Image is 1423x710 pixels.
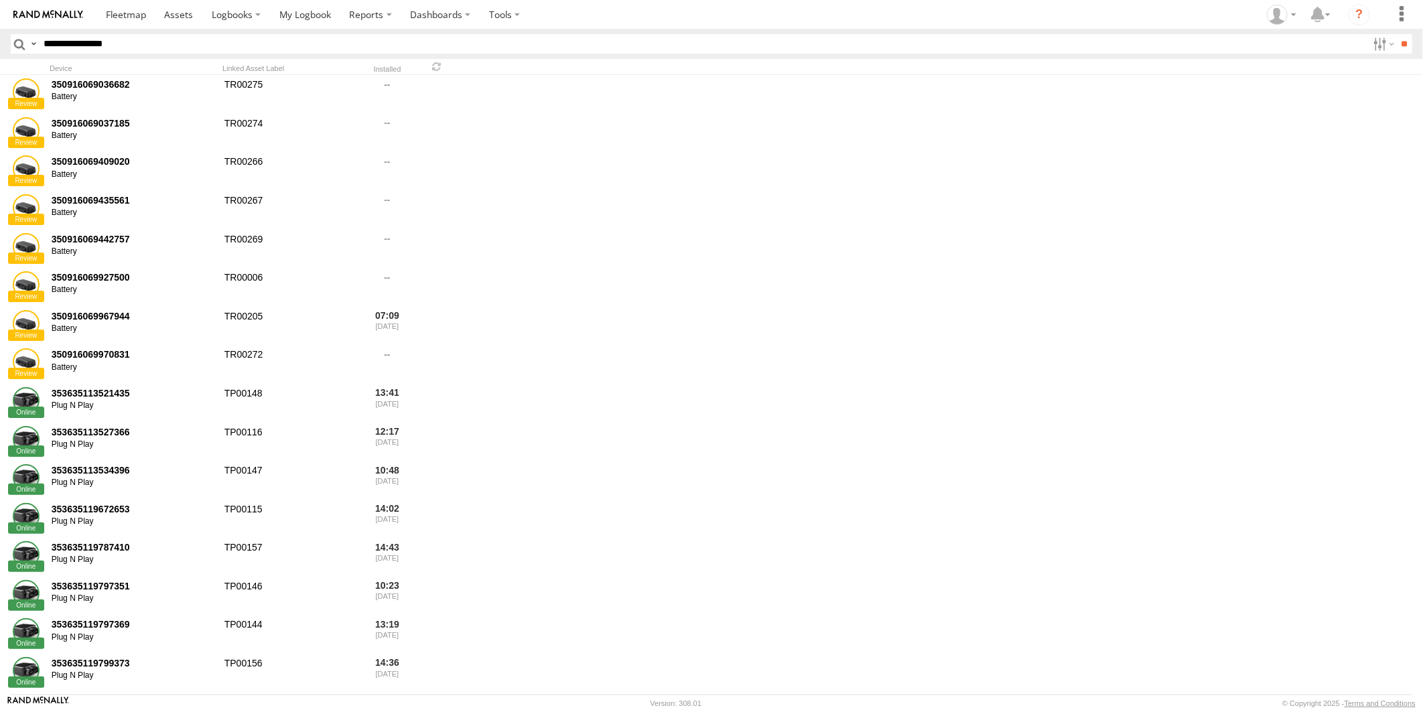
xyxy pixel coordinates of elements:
[222,617,356,653] div: TP00144
[362,424,413,460] div: 12:17 [DATE]
[429,60,445,73] span: Refresh
[222,424,356,460] div: TP00116
[52,233,215,245] div: 350916069442757
[52,324,215,334] div: Battery
[52,503,215,515] div: 353635119672653
[52,117,215,129] div: 350916069037185
[222,231,356,267] div: TR00269
[52,632,215,643] div: Plug N Play
[362,66,413,73] div: Installed
[28,34,39,54] label: Search Query
[1368,34,1397,54] label: Search Filter Options
[362,617,413,653] div: 13:19 [DATE]
[651,699,701,707] div: Version: 308.01
[52,155,215,167] div: 350916069409020
[52,271,215,283] div: 350916069927500
[362,385,413,421] div: 13:41 [DATE]
[52,593,215,604] div: Plug N Play
[362,655,413,691] div: 14:36 [DATE]
[52,194,215,206] div: 350916069435561
[13,10,83,19] img: rand-logo.svg
[52,362,215,373] div: Battery
[1345,699,1416,707] a: Terms and Conditions
[52,285,215,295] div: Battery
[222,76,356,113] div: TR00275
[52,618,215,630] div: 353635119797369
[222,385,356,421] div: TP00148
[52,426,215,438] div: 353635113527366
[7,697,69,710] a: Visit our Website
[1349,4,1370,25] i: ?
[52,246,215,257] div: Battery
[1262,5,1301,25] div: Zarni Lwin
[52,657,215,669] div: 353635119799373
[222,540,356,576] div: TP00157
[52,208,215,218] div: Battery
[222,192,356,228] div: TR00267
[52,92,215,102] div: Battery
[362,308,413,344] div: 07:09 [DATE]
[222,115,356,151] div: TR00274
[222,269,356,305] div: TR00006
[52,555,215,565] div: Plug N Play
[52,478,215,488] div: Plug N Play
[222,501,356,537] div: TP00115
[52,516,215,527] div: Plug N Play
[1282,699,1416,707] div: © Copyright 2025 -
[222,154,356,190] div: TR00266
[222,655,356,691] div: TP00156
[222,64,356,73] div: Linked Asset Label
[362,540,413,576] div: 14:43 [DATE]
[52,169,215,180] div: Battery
[52,464,215,476] div: 353635113534396
[52,348,215,360] div: 350916069970831
[52,310,215,322] div: 350916069967944
[362,578,413,614] div: 10:23 [DATE]
[362,501,413,537] div: 14:02 [DATE]
[222,578,356,614] div: TP00146
[52,580,215,592] div: 353635119797351
[52,401,215,411] div: Plug N Play
[52,131,215,141] div: Battery
[222,347,356,383] div: TR00272
[222,308,356,344] div: TR00205
[52,78,215,90] div: 350916069036682
[52,439,215,450] div: Plug N Play
[52,670,215,681] div: Plug N Play
[222,462,356,498] div: TP00147
[52,541,215,553] div: 353635119787410
[52,387,215,399] div: 353635113521435
[50,64,217,73] div: Device
[362,462,413,498] div: 10:48 [DATE]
